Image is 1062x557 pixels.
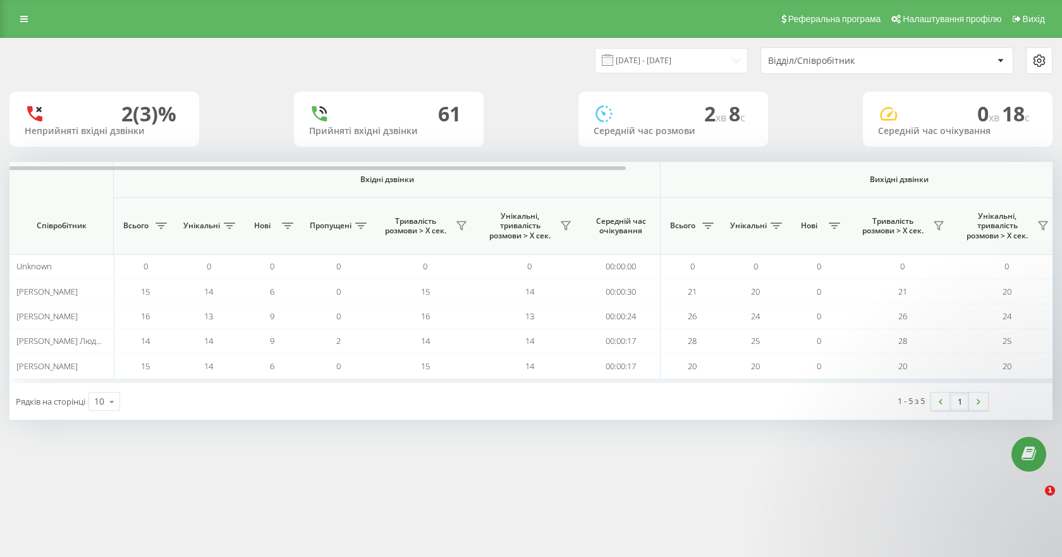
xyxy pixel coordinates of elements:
span: 8 [729,100,745,127]
span: 0 [527,260,532,272]
span: [PERSON_NAME] [16,310,78,322]
span: Пропущені [310,221,351,231]
span: 0 [817,286,821,297]
div: Відділ/Співробітник [768,56,919,66]
span: 0 [817,310,821,322]
span: 20 [751,360,760,372]
span: 9 [270,335,274,346]
span: c [1025,111,1030,125]
span: 0 [1004,260,1009,272]
td: 00:00:17 [582,329,661,353]
span: 6 [270,360,274,372]
span: 14 [204,286,213,297]
span: 6 [270,286,274,297]
span: Тривалість розмови > Х сек. [379,216,452,236]
span: хв [716,111,729,125]
span: 16 [141,310,150,322]
span: 24 [751,310,760,322]
span: 14 [525,360,534,372]
td: 00:00:30 [582,279,661,303]
span: 21 [898,286,907,297]
span: Унікальні [730,221,767,231]
span: 14 [525,286,534,297]
span: 2 [336,335,341,346]
span: 25 [1003,335,1011,346]
span: 28 [688,335,697,346]
span: 14 [421,335,430,346]
span: Співробітник [20,221,102,231]
span: 0 [900,260,905,272]
span: Всього [667,221,699,231]
span: 0 [423,260,427,272]
span: Тривалість розмови > Х сек. [857,216,929,236]
span: 15 [421,286,430,297]
span: хв [989,111,1002,125]
span: 0 [977,100,1002,127]
span: [PERSON_NAME] [16,286,78,297]
span: 20 [688,360,697,372]
span: 18 [1002,100,1030,127]
span: Налаштування профілю [903,14,1001,24]
a: 1 [950,393,969,410]
span: 21 [688,286,697,297]
span: 14 [204,360,213,372]
span: 0 [817,335,821,346]
span: 0 [270,260,274,272]
span: 0 [690,260,695,272]
span: 16 [421,310,430,322]
span: 20 [1003,286,1011,297]
span: 24 [1003,310,1011,322]
span: 0 [336,260,341,272]
span: 0 [336,310,341,322]
span: 0 [817,360,821,372]
span: Унікальні, тривалість розмови > Х сек. [961,211,1034,241]
div: 1 - 5 з 5 [898,395,925,407]
div: 2 (3)% [121,102,176,126]
span: 0 [336,286,341,297]
span: 14 [525,335,534,346]
div: 61 [438,102,461,126]
span: Рядків на сторінці [16,396,85,407]
span: 2 [704,100,729,127]
span: 14 [141,335,150,346]
span: 26 [898,310,907,322]
span: 28 [898,335,907,346]
span: 15 [421,360,430,372]
div: Неприйняті вхідні дзвінки [25,126,184,137]
td: 00:00:24 [582,304,661,329]
span: Середній час очікування [591,216,650,236]
span: Нові [247,221,278,231]
span: Вихід [1023,14,1045,24]
span: Нові [793,221,825,231]
span: 0 [143,260,148,272]
div: Середній час розмови [594,126,753,137]
span: Вхідні дзвінки [147,174,627,185]
span: 20 [1003,360,1011,372]
span: 0 [817,260,821,272]
span: 0 [207,260,211,272]
iframe: Intercom live chat [1019,486,1049,516]
div: Прийняті вхідні дзвінки [309,126,468,137]
span: 1 [1045,486,1055,496]
span: Всього [120,221,152,231]
span: [PERSON_NAME] Людмила [16,335,116,346]
span: 13 [525,310,534,322]
td: 00:00:17 [582,353,661,378]
div: 10 [94,395,104,408]
span: 26 [688,310,697,322]
td: 00:00:00 [582,254,661,279]
span: 9 [270,310,274,322]
span: 15 [141,360,150,372]
span: Реферальна програма [788,14,881,24]
span: 14 [204,335,213,346]
span: 20 [898,360,907,372]
span: 15 [141,286,150,297]
span: 0 [754,260,758,272]
span: c [740,111,745,125]
span: Унікальні [183,221,220,231]
span: [PERSON_NAME] [16,360,78,372]
span: 25 [751,335,760,346]
span: 13 [204,310,213,322]
div: Середній час очікування [878,126,1037,137]
span: Unknown [16,260,52,272]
